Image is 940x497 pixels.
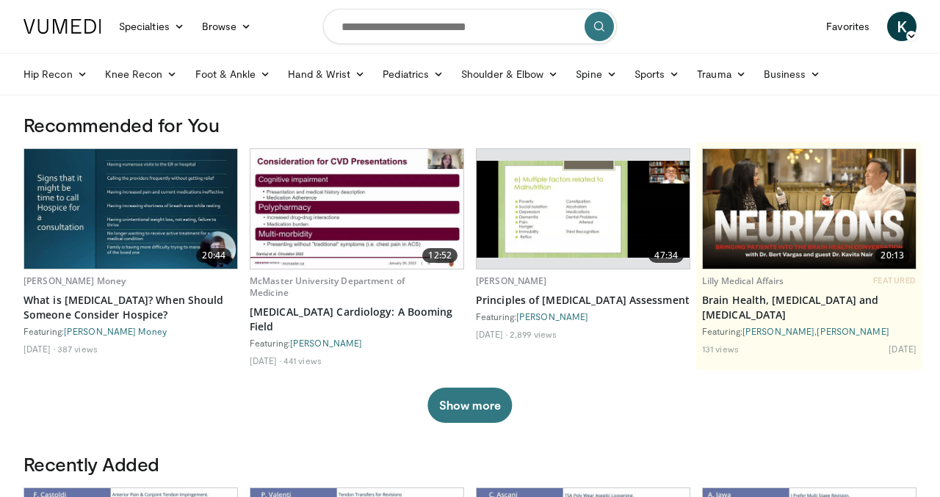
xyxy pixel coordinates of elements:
[250,337,464,349] div: Featuring:
[889,343,916,355] li: [DATE]
[24,149,237,269] img: 924d9cb3-bdb8-4d67-a087-63809f83c654.620x360_q85_upscale.jpg
[57,343,98,355] li: 387 views
[323,9,617,44] input: Search topics, interventions
[23,293,238,322] a: What is [MEDICAL_DATA]? When Should Someone Consider Hospice?
[290,338,362,348] a: [PERSON_NAME]
[187,59,280,89] a: Foot & Ankle
[422,248,458,263] span: 12:52
[96,59,187,89] a: Knee Recon
[374,59,452,89] a: Pediatrics
[24,149,237,269] a: 20:44
[702,293,916,322] a: Brain Health, [MEDICAL_DATA] and [MEDICAL_DATA]
[476,293,690,308] a: Principles of [MEDICAL_DATA] Assessment
[477,149,690,269] a: 47:34
[477,161,690,258] img: 06f08946-c779-43d8-9317-97b18aa519ee.620x360_q85_upscale.jpg
[23,343,55,355] li: [DATE]
[250,355,281,366] li: [DATE]
[196,248,231,263] span: 20:44
[193,12,261,41] a: Browse
[516,311,588,322] a: [PERSON_NAME]
[64,326,167,336] a: [PERSON_NAME] Money
[817,326,889,336] a: [PERSON_NAME]
[110,12,193,41] a: Specialties
[250,275,405,299] a: McMaster University Department of Medicine
[452,59,567,89] a: Shoulder & Elbow
[873,275,916,286] span: FEATURED
[23,113,916,137] h3: Recommended for You
[702,275,784,287] a: Lilly Medical Affairs
[23,275,126,287] a: [PERSON_NAME] Money
[250,305,464,334] a: [MEDICAL_DATA] Cardiology: A Booming Field
[279,59,374,89] a: Hand & Wrist
[476,328,507,340] li: [DATE]
[250,149,463,269] img: 92c31dee-6a64-4212-874e-48f0a5ce05c1.620x360_q85_upscale.jpg
[250,149,463,269] a: 12:52
[887,12,916,41] a: K
[476,311,690,322] div: Featuring:
[427,388,512,423] button: Show more
[742,326,814,336] a: [PERSON_NAME]
[817,12,878,41] a: Favorites
[567,59,625,89] a: Spine
[875,248,910,263] span: 20:13
[476,275,547,287] a: [PERSON_NAME]
[23,452,916,476] h3: Recently Added
[755,59,830,89] a: Business
[688,59,755,89] a: Trauma
[703,149,916,269] a: 20:13
[648,248,684,263] span: 47:34
[510,328,557,340] li: 2,899 views
[702,325,916,337] div: Featuring: ,
[23,325,238,337] div: Featuring:
[626,59,689,89] a: Sports
[23,19,101,34] img: VuMedi Logo
[15,59,96,89] a: Hip Recon
[283,355,322,366] li: 441 views
[703,149,916,269] img: ca157f26-4c4a-49fd-8611-8e91f7be245d.png.620x360_q85_upscale.jpg
[702,343,739,355] li: 131 views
